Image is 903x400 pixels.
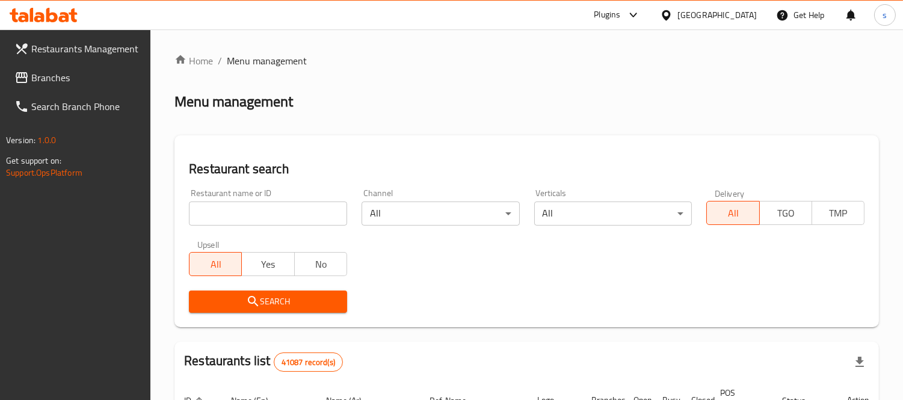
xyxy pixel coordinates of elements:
a: Restaurants Management [5,34,151,63]
div: All [534,202,692,226]
li: / [218,54,222,68]
button: TGO [759,201,812,225]
a: Support.OpsPlatform [6,165,82,180]
h2: Menu management [174,92,293,111]
div: [GEOGRAPHIC_DATA] [677,8,757,22]
div: Export file [845,348,874,377]
h2: Restaurant search [189,160,864,178]
input: Search for restaurant name or ID.. [189,202,347,226]
span: All [194,256,237,273]
button: TMP [812,201,864,225]
button: No [294,252,347,276]
button: All [189,252,242,276]
a: Search Branch Phone [5,92,151,121]
span: s [883,8,887,22]
div: All [362,202,520,226]
h2: Restaurants list [184,352,343,372]
div: Plugins [594,8,620,22]
span: 41087 record(s) [274,357,342,368]
button: Search [189,291,347,313]
div: Total records count [274,352,343,372]
a: Branches [5,63,151,92]
span: Restaurants Management [31,42,141,56]
span: Search Branch Phone [31,99,141,114]
button: Yes [241,252,294,276]
span: Search [199,294,337,309]
span: TMP [817,205,860,222]
span: 1.0.0 [37,132,56,148]
span: Menu management [227,54,307,68]
span: Version: [6,132,35,148]
span: Yes [247,256,289,273]
label: Upsell [197,240,220,248]
span: TGO [765,205,807,222]
span: Get support on: [6,153,61,168]
label: Delivery [715,189,745,197]
a: Home [174,54,213,68]
span: Branches [31,70,141,85]
button: All [706,201,759,225]
nav: breadcrumb [174,54,879,68]
span: No [300,256,342,273]
span: All [712,205,754,222]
